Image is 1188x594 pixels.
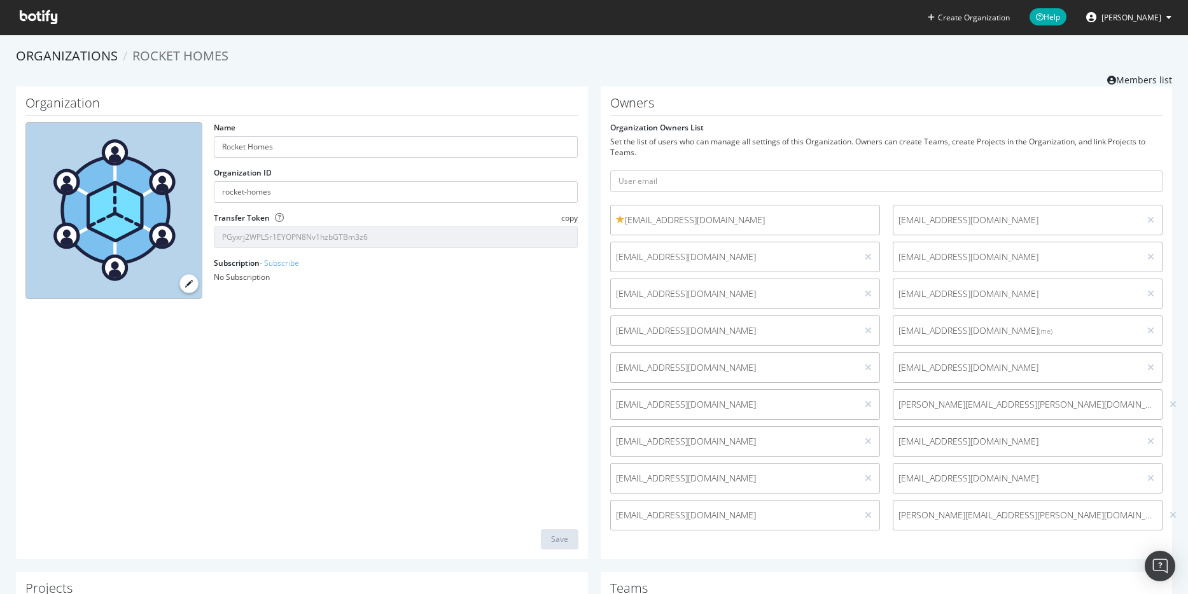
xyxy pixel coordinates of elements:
[898,251,1135,263] span: [EMAIL_ADDRESS][DOMAIN_NAME]
[16,47,1172,66] ol: breadcrumbs
[898,398,1157,411] span: [PERSON_NAME][EMAIL_ADDRESS][PERSON_NAME][DOMAIN_NAME]
[898,472,1135,485] span: [EMAIL_ADDRESS][DOMAIN_NAME]
[898,287,1135,300] span: [EMAIL_ADDRESS][DOMAIN_NAME]
[616,324,852,337] span: [EMAIL_ADDRESS][DOMAIN_NAME]
[610,170,1163,192] input: User email
[1076,7,1182,27] button: [PERSON_NAME]
[616,251,852,263] span: [EMAIL_ADDRESS][DOMAIN_NAME]
[214,181,578,203] input: Organization ID
[260,258,299,268] a: - Subscribe
[214,212,270,223] label: Transfer Token
[616,472,852,485] span: [EMAIL_ADDRESS][DOMAIN_NAME]
[551,534,568,544] div: Save
[898,214,1135,226] span: [EMAIL_ADDRESS][DOMAIN_NAME]
[898,509,1157,521] span: [PERSON_NAME][EMAIL_ADDRESS][PERSON_NAME][DOMAIN_NAME]
[616,287,852,300] span: [EMAIL_ADDRESS][DOMAIN_NAME]
[1101,12,1161,23] span: David Britton
[898,324,1135,337] span: [EMAIL_ADDRESS][DOMAIN_NAME]
[616,398,852,411] span: [EMAIL_ADDRESS][DOMAIN_NAME]
[16,47,118,64] a: Organizations
[214,258,299,268] label: Subscription
[132,47,228,64] span: Rocket Homes
[610,122,704,133] label: Organization Owners List
[561,212,578,223] span: copy
[616,214,874,226] span: [EMAIL_ADDRESS][DOMAIN_NAME]
[616,361,852,374] span: [EMAIL_ADDRESS][DOMAIN_NAME]
[1030,8,1066,25] span: Help
[1038,326,1052,336] small: (me)
[214,167,272,178] label: Organization ID
[898,361,1135,374] span: [EMAIL_ADDRESS][DOMAIN_NAME]
[610,96,1163,116] h1: Owners
[610,136,1163,158] div: Set the list of users who can manage all settings of this Organization. Owners can create Teams, ...
[25,96,578,116] h1: Organization
[214,122,235,133] label: Name
[214,136,578,158] input: name
[1107,71,1172,86] a: Members list
[616,509,852,521] span: [EMAIL_ADDRESS][DOMAIN_NAME]
[541,529,578,549] button: Save
[898,435,1135,448] span: [EMAIL_ADDRESS][DOMAIN_NAME]
[214,272,578,282] div: No Subscription
[1145,551,1175,581] div: Open Intercom Messenger
[616,435,852,448] span: [EMAIL_ADDRESS][DOMAIN_NAME]
[927,11,1010,24] button: Create Organization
